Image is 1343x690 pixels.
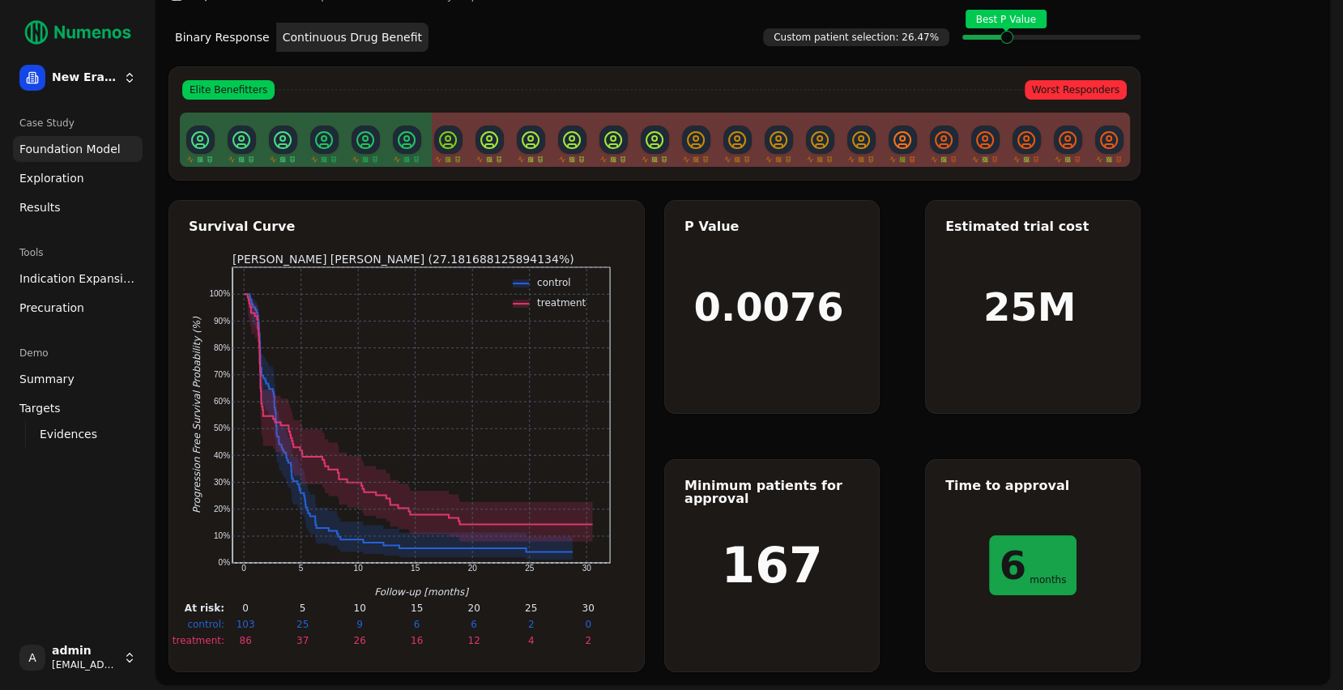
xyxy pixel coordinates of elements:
span: Custom patient selection: 26.47% [763,28,949,46]
span: Worst Responders [1025,80,1127,100]
text: 50% [213,424,229,432]
a: Targets [13,395,143,421]
button: Aadmin[EMAIL_ADDRESS] [13,638,143,677]
text: 16 [410,635,422,646]
text: treatment [537,297,586,309]
text: 103 [236,619,254,630]
text: 10 [353,603,365,614]
span: Indication Expansion [19,270,136,287]
text: 100% [209,289,230,298]
a: Indication Expansion [13,266,143,292]
div: Demo [13,340,143,366]
span: Elite Benefitters [182,80,275,100]
text: 5 [299,603,305,614]
text: treatment: [172,635,224,646]
span: [EMAIL_ADDRESS] [52,658,117,671]
text: 26 [353,635,365,646]
text: 20% [213,505,229,513]
text: 15 [410,603,422,614]
text: 15 [411,564,420,573]
text: control [537,277,571,288]
text: 0% [218,558,230,567]
text: 6 [471,619,477,630]
span: Exploration [19,170,84,186]
text: 10% [213,531,229,540]
h1: 167 [721,541,822,590]
text: 9 [356,619,363,630]
text: 30 [582,564,591,573]
text: 86 [239,635,251,646]
text: 0 [585,619,591,630]
text: 70% [213,370,229,379]
div: Case Study [13,110,143,136]
div: Tools [13,240,143,266]
span: Results [19,199,61,215]
text: 0 [242,603,249,614]
h1: 0.0076 [693,287,843,326]
text: [PERSON_NAME] [PERSON_NAME] (27.181688125894134%) [232,253,574,266]
a: Exploration [13,165,143,191]
text: 80% [213,343,229,352]
span: New Era Therapeutics [52,70,117,85]
span: Evidences [40,426,97,442]
button: Continuous Drug Benefit [276,23,428,52]
text: 30 [582,603,594,614]
a: Summary [13,366,143,392]
text: Follow-up [months] [374,586,469,598]
text: 90% [213,317,229,326]
span: Summary [19,371,75,387]
button: Binary Response [168,23,276,52]
text: 20 [467,564,477,573]
text: Progression Free Survival Probability (%) [191,317,203,513]
span: Foundation Model [19,141,121,157]
text: 5 [298,564,303,573]
h1: 25M [983,287,1077,326]
span: A [19,645,45,671]
text: control: [187,619,224,630]
text: 6 [413,619,420,630]
text: 60% [213,397,229,406]
a: Evidences [33,423,123,445]
a: Results [13,194,143,220]
text: 2 [527,619,534,630]
text: 2 [585,635,591,646]
img: Numenos [13,13,143,52]
text: At risk: [184,603,224,614]
text: 25 [296,619,308,630]
text: 20 [467,603,480,614]
h1: 6 [1000,546,1026,585]
span: Targets [19,400,61,416]
span: Precuration [19,300,84,316]
span: Best P Value [966,10,1047,28]
text: 25 [524,603,536,614]
a: Precuration [13,295,143,321]
text: 37 [296,635,308,646]
text: 4 [527,635,534,646]
text: 30% [213,478,229,487]
text: 0 [241,564,246,573]
text: 12 [467,635,480,646]
span: months [1030,575,1066,585]
span: admin [52,644,117,658]
div: Survival Curve [189,220,625,233]
a: Foundation Model [13,136,143,162]
text: 40% [213,450,229,459]
button: New Era Therapeutics [13,58,143,97]
text: 10 [353,564,363,573]
text: 25 [525,564,535,573]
